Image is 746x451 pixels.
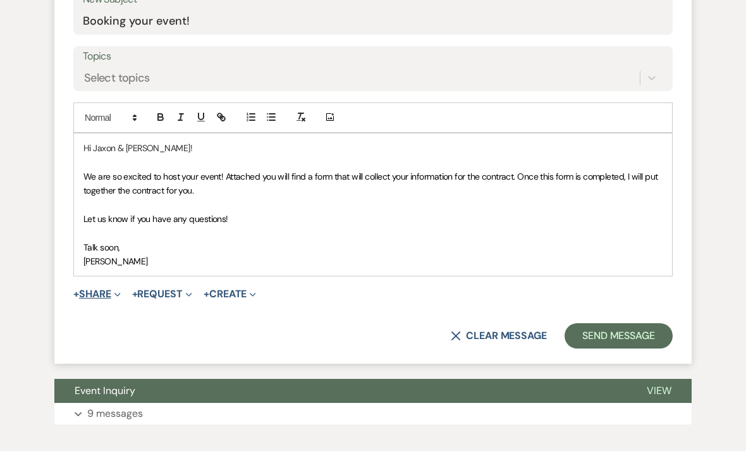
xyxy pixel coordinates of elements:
button: Create [204,289,256,299]
p: 9 messages [87,405,143,422]
p: Hi Jaxon & [PERSON_NAME]! [83,141,663,155]
button: Send Message [565,323,673,349]
span: Talk soon, [83,242,119,253]
button: Event Inquiry [54,379,627,403]
button: View [627,379,692,403]
span: Let us know if you have any questions! [83,213,228,225]
button: Clear message [451,331,547,341]
div: Select topics [84,69,150,86]
button: Request [132,289,192,299]
button: 9 messages [54,403,692,424]
span: Event Inquiry [75,384,135,397]
span: + [204,289,209,299]
span: We are so excited to host your event! Attached you will find a form that will collect your inform... [83,171,660,196]
span: + [132,289,138,299]
span: + [73,289,79,299]
label: Topics [83,47,663,66]
button: Share [73,289,121,299]
span: View [647,384,671,397]
span: [PERSON_NAME] [83,256,148,267]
